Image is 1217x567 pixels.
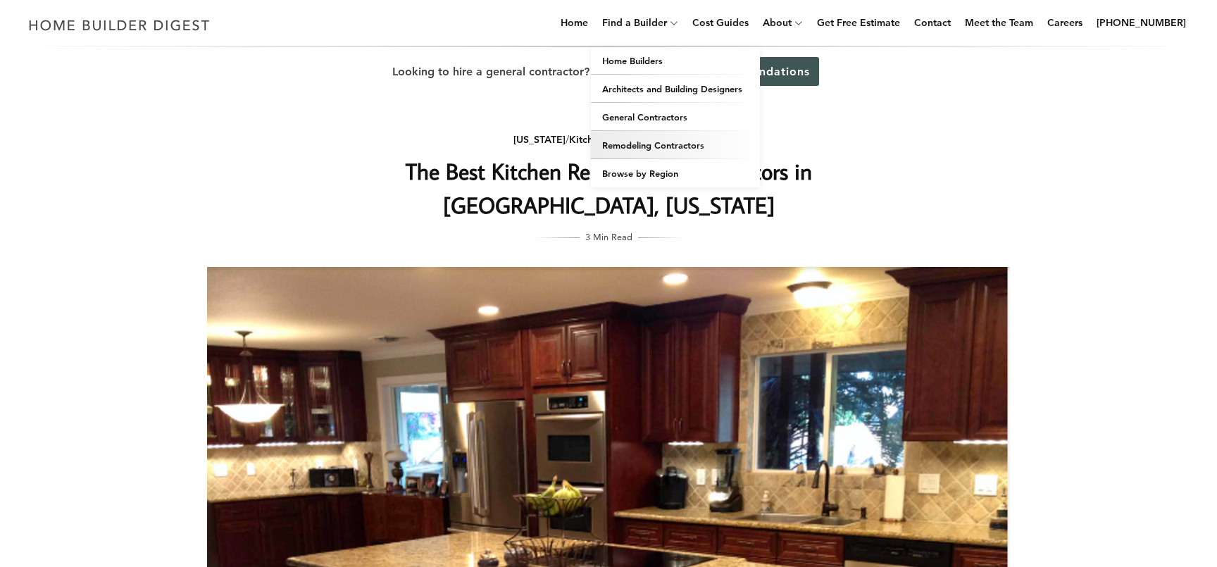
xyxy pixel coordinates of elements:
iframe: Drift Widget Chat Controller [947,466,1200,550]
a: Architects and Building Designers [591,75,760,103]
a: Remodeling Contractors [591,131,760,159]
a: Home Builders [591,46,760,75]
div: / / [327,131,890,149]
a: General Contractors [591,103,760,131]
span: 3 Min Read [585,229,632,244]
a: [US_STATE] [513,133,566,146]
h1: The Best Kitchen Remodeling Contractors in [GEOGRAPHIC_DATA], [US_STATE] [327,154,890,222]
a: Kitchen Remodelers [569,133,662,146]
a: Browse by Region [591,159,760,187]
img: Home Builder Digest [23,11,216,39]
